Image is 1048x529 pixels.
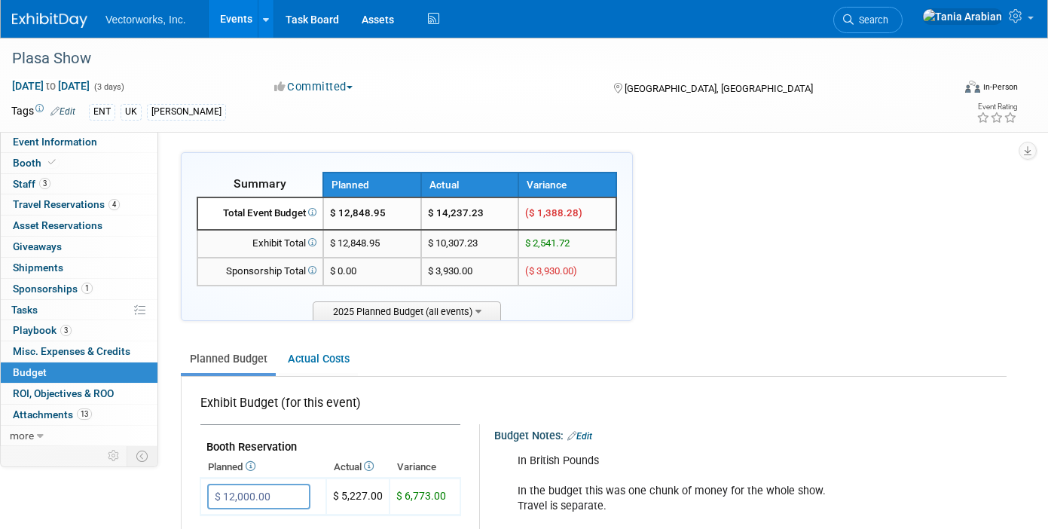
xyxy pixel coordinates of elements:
a: Planned Budget [181,345,276,373]
span: Budget [13,366,47,378]
th: Actual [421,173,519,197]
td: Booth Reservation [200,425,460,457]
div: Exhibit Total [204,237,316,251]
span: ($ 3,930.00) [525,265,577,277]
td: $ 10,307.23 [421,230,519,258]
span: $ 5,227.00 [333,490,383,502]
span: Attachments [13,408,92,420]
a: Misc. Expenses & Credits [1,341,157,362]
a: Giveaways [1,237,157,257]
span: more [10,430,34,442]
span: $ 0.00 [330,265,356,277]
span: Summary [234,176,286,191]
span: Shipments [13,261,63,274]
th: Planned [323,173,421,197]
span: $ 12,848.95 [330,237,380,249]
img: Format-Inperson.png [965,81,980,93]
a: Edit [50,106,75,117]
a: Asset Reservations [1,216,157,236]
div: UK [121,104,142,120]
span: Sponsorships [13,283,93,295]
span: Giveaways [13,240,62,252]
a: Playbook3 [1,320,157,341]
span: Asset Reservations [13,219,102,231]
div: Event Format [869,78,1018,101]
span: Tasks [11,304,38,316]
div: Sponsorship Total [204,264,316,279]
a: Sponsorships1 [1,279,157,299]
div: Exhibit Budget (for this event) [200,395,454,420]
span: Staff [13,178,50,190]
span: $ 12,848.95 [330,207,386,219]
div: In-Person [982,81,1018,93]
span: $ 2,541.72 [525,237,570,249]
span: [GEOGRAPHIC_DATA], [GEOGRAPHIC_DATA] [625,83,813,94]
td: $ 3,930.00 [421,258,519,286]
td: Tags [11,103,75,121]
img: Tania Arabian [922,8,1003,25]
i: Booth reservation complete [48,158,56,167]
div: [PERSON_NAME] [147,104,226,120]
span: [DATE] [DATE] [11,79,90,93]
a: Travel Reservations4 [1,194,157,215]
span: ROI, Objectives & ROO [13,387,114,399]
span: Misc. Expenses & Credits [13,345,130,357]
span: Event Information [13,136,97,148]
div: ENT [89,104,115,120]
a: Search [833,7,903,33]
span: Search [854,14,888,26]
th: Planned [200,457,326,478]
span: 4 [108,199,120,210]
div: Total Event Budget [204,206,316,221]
td: Toggle Event Tabs [127,446,158,466]
img: ExhibitDay [12,13,87,28]
span: 2025 Planned Budget (all events) [313,301,501,320]
div: In British Pounds In the budget this was one chunk of money for the whole show. Travel is separate. [507,446,977,521]
a: ROI, Objectives & ROO [1,384,157,404]
a: Event Information [1,132,157,152]
span: 1 [81,283,93,294]
span: (3 days) [93,82,124,92]
a: Staff3 [1,174,157,194]
span: 13 [77,408,92,420]
span: $ 6,773.00 [396,490,446,502]
span: Booth [13,157,59,169]
td: $ 14,237.23 [421,197,519,230]
div: Event Rating [976,103,1017,111]
th: Variance [518,173,616,197]
a: Booth [1,153,157,173]
span: Travel Reservations [13,198,120,210]
span: to [44,80,58,92]
div: Budget Notes: [494,424,1005,444]
a: more [1,426,157,446]
span: Vectorworks, Inc. [105,14,186,26]
a: Shipments [1,258,157,278]
a: Budget [1,362,157,383]
th: Actual [326,457,390,478]
span: Playbook [13,324,72,336]
th: Variance [390,457,460,478]
a: Attachments13 [1,405,157,425]
a: Edit [567,431,592,442]
button: Committed [269,79,359,95]
div: Plasa Show [7,45,932,72]
td: Personalize Event Tab Strip [101,446,127,466]
span: ($ 1,388.28) [525,207,582,219]
span: 3 [39,178,50,189]
a: Actual Costs [279,345,358,373]
a: Tasks [1,300,157,320]
span: 3 [60,325,72,336]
